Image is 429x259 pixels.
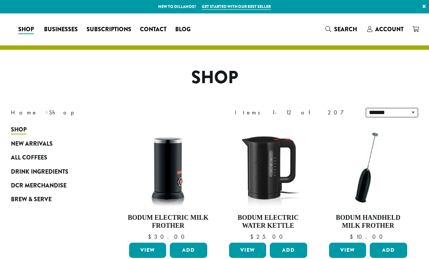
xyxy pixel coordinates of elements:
bdi: 10.00 [350,233,386,240]
span: Subscriptions [87,25,131,34]
div: Items 1-12 of 207 [235,108,355,117]
a: View [229,243,266,258]
span: Brew & Serve [11,195,52,204]
a: All Coffees [11,151,96,165]
img: DP3954.01-002.png [127,126,209,208]
span: Businesses [44,25,78,34]
img: DP3955.01.png [227,126,309,208]
span: $ [250,233,256,240]
a: Shop [11,123,96,137]
bdi: 25.00 [250,233,286,240]
bdi: 30.00 [148,233,188,240]
nav: Breadcrumb [11,108,204,117]
button: Add [270,243,307,258]
a: New Arrivals [11,137,96,151]
a: DCR Merchandise [11,179,96,193]
h4: Bodum Electric Water Kettle [227,214,309,230]
a: Drink Ingredients [11,165,96,178]
img: DP3927.01-002.png [327,126,409,208]
button: Add [370,243,407,258]
h4: Bodum Handheld Milk Frother [327,214,409,230]
a: Shop [14,24,40,35]
a: View [329,243,366,258]
span: › [45,106,48,117]
span: DCR Merchandise [11,181,67,190]
span: Shop [11,125,27,134]
a: Brew & Serve [11,193,96,206]
span: Contact [140,25,167,34]
a: Bodum Electric Water Kettle $25.00 [227,126,309,240]
a: Bodum Electric Milk Frother $30.00 [127,126,209,240]
span: $ [350,233,356,240]
h1: Shop [5,67,424,88]
h4: Bodum Electric Milk Frother [127,214,209,230]
span: Account [375,25,404,33]
a: Get started with our best seller [202,4,271,10]
button: Add [170,243,207,258]
a: Home [11,109,38,116]
span: Shop [18,25,34,34]
a: View [129,243,166,258]
span: $ [148,233,154,240]
span: Search [334,25,357,33]
span: New Arrivals [11,139,53,149]
span: Blog [175,25,191,34]
a: Bodum Handheld Milk Frother $10.00 [327,126,409,240]
span: Drink Ingredients [11,167,68,177]
span: All Coffees [11,153,47,162]
a: Search [321,23,363,35]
